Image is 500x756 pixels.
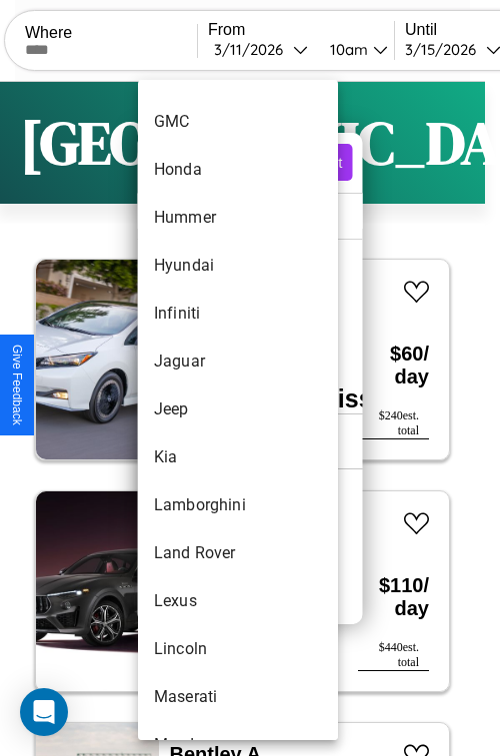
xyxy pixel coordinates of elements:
li: Jeep [138,385,338,433]
li: Honda [138,146,338,194]
li: Infiniti [138,290,338,338]
li: GMC [138,98,338,146]
li: Lamborghini [138,481,338,529]
li: Land Rover [138,529,338,577]
li: Kia [138,433,338,481]
li: Lincoln [138,625,338,673]
li: Maserati [138,673,338,721]
li: Jaguar [138,338,338,385]
li: Lexus [138,577,338,625]
li: Hummer [138,194,338,242]
div: Open Intercom Messenger [20,688,68,736]
li: Hyundai [138,242,338,290]
div: Give Feedback [10,345,24,425]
